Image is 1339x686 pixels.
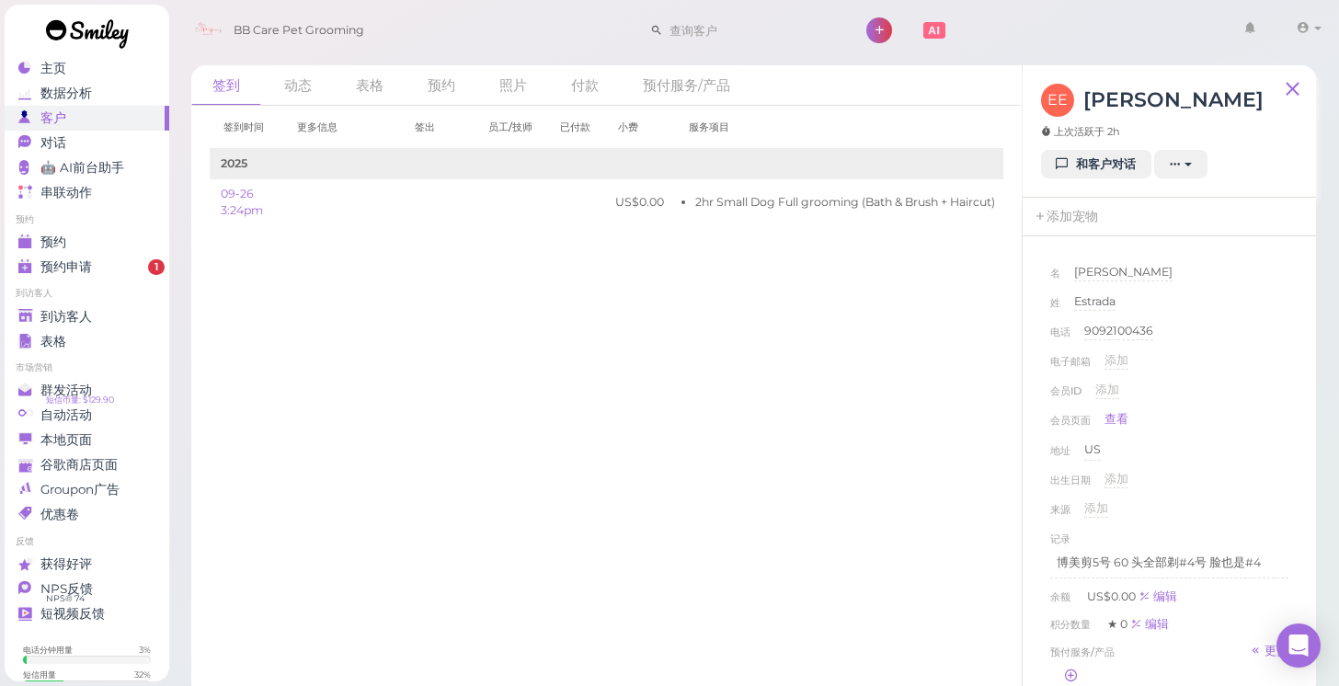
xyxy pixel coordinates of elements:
[1050,352,1091,382] span: 电子邮箱
[1139,589,1177,603] a: 编辑
[5,535,169,548] li: 反馈
[1050,618,1093,631] span: 积分数量
[663,16,841,45] input: 查询客户
[5,81,169,106] a: 数据分析
[604,179,675,225] td: US$0.00
[23,669,56,680] div: 短信用量
[139,644,151,656] div: 3 %
[40,432,92,448] span: 本地页面
[191,65,261,106] a: 签到
[1050,382,1081,411] span: 会员ID
[40,482,120,497] span: Groupon广告
[5,213,169,226] li: 预约
[134,669,151,680] div: 32 %
[335,65,405,105] a: 表格
[40,606,105,622] span: 短视频反馈
[1074,265,1173,279] span: [PERSON_NAME]
[40,457,118,473] span: 谷歌商店页面
[40,556,92,572] span: 获得好评
[5,180,169,205] a: 串联动作
[5,403,169,428] a: 自动活动
[283,106,401,149] th: 更多信息
[40,160,124,176] span: 🤖 AI前台助手
[5,428,169,452] a: 本地页面
[40,383,92,398] span: 群发活动
[1041,150,1151,179] a: 和客户对话
[5,230,169,255] a: 预约
[5,452,169,477] a: 谷歌商店页面
[1084,323,1153,340] div: 9092100436
[40,507,79,522] span: 优惠卷
[1050,643,1115,661] span: 预付服务/产品
[5,361,169,374] li: 市场营销
[1084,441,1101,460] div: US
[221,156,247,170] b: 2025
[1095,383,1119,396] span: 添加
[40,581,93,597] span: NPS反馈
[46,591,85,606] span: NPS® 74
[40,110,66,126] span: 客户
[475,106,546,149] th: 员工/技师
[5,304,169,329] a: 到访客人
[604,106,675,149] th: 小费
[5,577,169,601] a: NPS反馈 NPS® 74
[1050,411,1091,437] span: 会员页面
[1041,84,1074,117] span: EE
[40,334,66,349] span: 表格
[5,477,169,502] a: Groupon广告
[221,187,263,217] a: 09-26 3:24pm
[1104,353,1128,367] span: 添加
[40,185,92,200] span: 串联动作
[546,106,604,149] th: 已付款
[1050,293,1060,323] span: 姓
[40,407,92,423] span: 自动活动
[40,309,92,325] span: 到访客人
[401,106,475,149] th: 签出
[1083,84,1264,116] h3: [PERSON_NAME]
[40,135,66,151] span: 对话
[695,194,995,211] li: 2hr Small Dog Full grooming (Bath & Brush + Haircut)
[5,155,169,180] a: 🤖 AI前台助手
[40,259,92,275] span: 预约申请
[40,234,66,250] span: 预约
[1087,589,1139,603] span: US$0.00
[675,106,1006,149] th: 服务项目
[1050,530,1070,548] div: 记录
[46,393,114,407] span: 短信币量: $129.90
[1104,472,1128,486] span: 添加
[5,255,169,280] a: 预约申请 1
[1084,501,1108,515] span: 添加
[1050,500,1070,530] span: 来源
[550,65,620,105] a: 付款
[1276,623,1321,668] div: Open Intercom Messenger
[5,106,169,131] a: 客户
[5,56,169,81] a: 主页
[5,287,169,300] li: 到访客人
[1050,441,1070,471] span: 地址
[5,552,169,577] a: 获得好评
[5,131,169,155] a: 对话
[23,644,73,656] div: 电话分钟用量
[1050,323,1070,352] span: 电话
[5,329,169,354] a: 表格
[40,61,66,76] span: 主页
[622,65,751,105] a: 预付服务/产品
[5,502,169,527] a: 优惠卷
[1050,471,1091,500] span: 出生日期
[234,5,364,56] span: BB Care Pet Grooming
[1130,617,1169,631] a: 编辑
[406,65,476,105] a: 预约
[1074,293,1116,311] div: Estrada
[1041,124,1120,139] span: 上次活跃于 2h
[1107,617,1130,631] span: ★ 0
[40,86,92,101] span: 数据分析
[1057,555,1282,571] p: 博美剪5号 60 头全部剃#4号 脸也是#4
[5,601,169,626] a: 短视频反馈
[263,65,333,105] a: 动态
[1104,411,1128,428] a: 查看
[1023,198,1109,236] a: 添加宠物
[1050,590,1073,603] span: 余额
[1050,264,1060,293] span: 名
